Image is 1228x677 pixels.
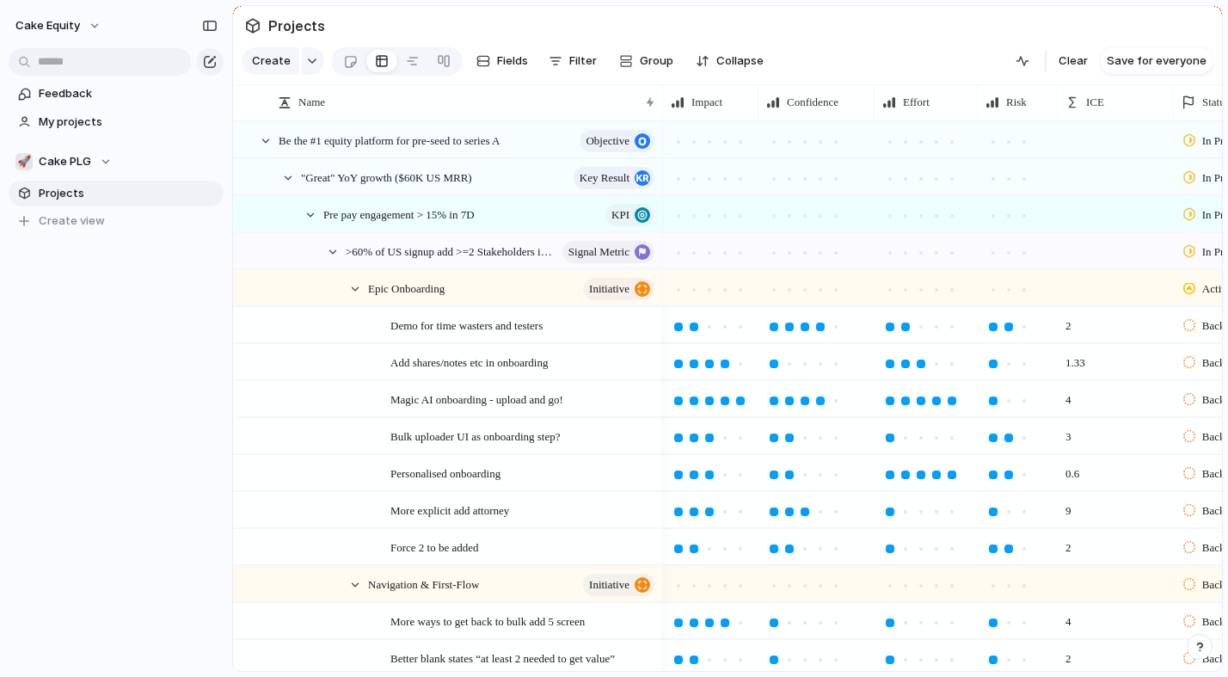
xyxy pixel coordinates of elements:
[1059,345,1092,372] span: 1.33
[1059,530,1078,557] span: 2
[301,167,472,187] span: "Great" YoY growth ($60K US MRR)
[252,52,291,70] span: Create
[1059,419,1078,446] span: 3
[568,240,629,264] span: Signal Metric
[1059,493,1078,520] span: 9
[574,167,654,189] button: key result
[9,181,224,206] a: Projects
[279,130,500,150] span: Be the #1 equity platform for pre-seed to series A
[787,94,838,111] span: Confidence
[542,47,604,75] button: Filter
[390,537,479,557] span: Force 2 to be added
[589,277,629,301] span: initiative
[586,129,629,153] span: objective
[39,185,218,202] span: Projects
[323,204,475,224] span: Pre pay engagement > 15% in 7D
[9,109,224,135] a: My projects
[265,10,328,41] span: Projects
[390,500,509,520] span: More explicit add attorney
[689,47,771,75] button: Collapse
[390,611,585,631] span: More ways to get back to bulk add 5 screen
[611,203,629,227] span: KPI
[611,47,682,75] button: Group
[390,315,543,335] span: Demo for time wasters and testers
[470,47,535,75] button: Fields
[9,81,224,107] a: Feedback
[346,241,557,261] span: >60% of US signup add >=2 Stakeholders in 24 hours
[580,130,654,152] button: objective
[390,426,560,446] span: Bulk uploader UI as onboarding step?
[39,114,218,131] span: My projects
[1059,308,1078,335] span: 2
[1059,382,1078,409] span: 4
[1059,641,1078,668] span: 2
[716,52,764,70] span: Collapse
[368,574,479,594] span: Navigation & First-Flow
[1059,604,1078,631] span: 4
[242,47,299,75] button: Create
[39,153,91,170] span: Cake PLG
[9,149,224,175] button: 🚀Cake PLG
[15,17,80,34] span: Cake Equity
[640,52,673,70] span: Group
[569,52,597,70] span: Filter
[1107,52,1207,70] span: Save for everyone
[368,278,445,298] span: Epic Onboarding
[1100,47,1213,75] button: Save for everyone
[583,574,654,596] button: initiative
[390,352,548,372] span: Add shares/notes etc in onboarding
[9,208,224,234] button: Create view
[298,94,325,111] span: Name
[8,12,110,40] button: Cake Equity
[903,94,930,111] span: Effort
[390,463,500,483] span: Personalised onboarding
[1059,456,1086,483] span: 0.6
[583,278,654,300] button: initiative
[562,241,654,263] button: Signal Metric
[390,648,615,668] span: Better blank states “at least 2 needed to get value”
[605,204,654,226] button: KPI
[39,85,218,102] span: Feedback
[1059,52,1088,70] span: Clear
[589,573,629,597] span: initiative
[390,389,563,409] span: Magic AI onboarding - upload and go!
[1006,94,1027,111] span: Risk
[15,153,33,170] div: 🚀
[39,212,105,230] span: Create view
[1052,47,1095,75] button: Clear
[691,94,722,111] span: Impact
[1086,94,1104,111] span: ICE
[497,52,528,70] span: Fields
[580,166,629,190] span: key result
